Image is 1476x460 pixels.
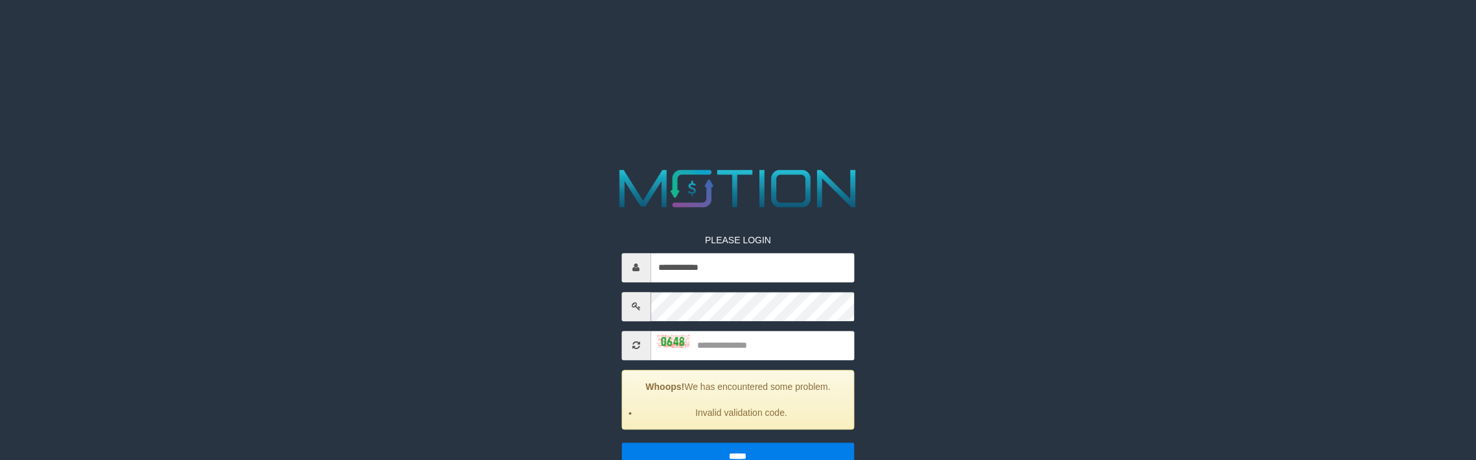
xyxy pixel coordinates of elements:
img: captcha [657,335,689,348]
div: We has encountered some problem. [621,370,855,430]
img: MOTION_logo.png [609,163,868,214]
p: PLEASE LOGIN [621,234,855,247]
strong: Whoops! [645,381,684,392]
li: Invalid validation code. [638,406,844,419]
